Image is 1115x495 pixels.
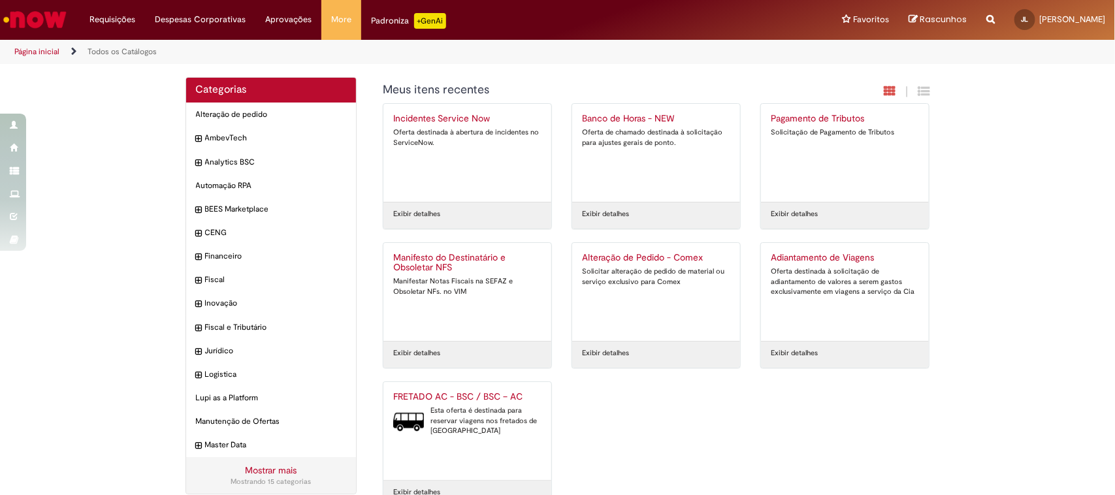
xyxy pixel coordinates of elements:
div: Alteração de pedido [186,103,357,127]
i: expandir categoria Analytics BSC [196,157,202,170]
div: Automação RPA [186,174,357,198]
span: Alteração de pedido [196,109,347,120]
a: Exibir detalhes [582,348,629,359]
a: Exibir detalhes [582,209,629,219]
i: expandir categoria Fiscal [196,274,202,287]
span: Financeiro [205,251,347,262]
span: Analytics BSC [205,157,347,168]
div: expandir categoria Jurídico Jurídico [186,339,357,363]
div: Manutenção de Ofertas [186,409,357,434]
span: JL [1022,15,1029,24]
div: expandir categoria Logistica Logistica [186,362,357,387]
a: Exibir detalhes [393,348,440,359]
div: expandir categoria Fiscal Fiscal [186,268,357,292]
span: [PERSON_NAME] [1039,14,1105,25]
h2: FRETADO AC - BSC / BSC – AC [393,392,541,402]
a: Manifesto do Destinatário e Obsoletar NFS Manifestar Notas Fiscais na SEFAZ e Obsoletar NFs. no VIM [383,243,551,341]
div: Oferta de chamado destinada à solicitação para ajustes gerais de ponto. [582,127,730,148]
h2: Banco de Horas - NEW [582,114,730,124]
span: BEES Marketplace [205,204,347,215]
h2: Alteração de Pedido - Comex [582,253,730,263]
div: Mostrando 15 categorias [196,477,347,487]
i: expandir categoria Inovação [196,298,202,311]
span: Despesas Corporativas [155,13,246,26]
i: expandir categoria Financeiro [196,251,202,264]
a: Adiantamento de Viagens Oferta destinada à solicitação de adiantamento de valores a serem gastos ... [761,243,929,341]
span: | [906,84,909,99]
h1: {"description":"","title":"Meus itens recentes"} Categoria [383,84,788,97]
i: expandir categoria Logistica [196,369,202,382]
img: ServiceNow [1,7,69,33]
a: Rascunhos [909,14,967,26]
a: Página inicial [14,46,59,57]
div: expandir categoria Inovação Inovação [186,291,357,315]
span: Requisições [89,13,135,26]
div: expandir categoria BEES Marketplace BEES Marketplace [186,197,357,221]
div: expandir categoria AmbevTech AmbevTech [186,126,357,150]
div: Oferta destinada à solicitação de adiantamento de valores a serem gastos exclusivamente em viagen... [771,266,919,297]
span: Lupi as a Platform [196,392,347,404]
a: Exibir detalhes [771,209,818,219]
div: Lupi as a Platform [186,386,357,410]
i: Exibição de grade [918,85,930,97]
a: Exibir detalhes [771,348,818,359]
i: expandir categoria BEES Marketplace [196,204,202,217]
a: Pagamento de Tributos Solicitação de Pagamento de Tributos [761,104,929,202]
a: Incidentes Service Now Oferta destinada à abertura de incidentes no ServiceNow. [383,104,551,202]
div: expandir categoria CENG CENG [186,221,357,245]
span: Inovação [205,298,347,309]
h2: Categorias [196,84,347,96]
h2: Pagamento de Tributos [771,114,919,124]
i: expandir categoria AmbevTech [196,133,202,146]
span: Automação RPA [196,180,347,191]
span: Rascunhos [920,13,967,25]
span: Fiscal e Tributário [205,322,347,333]
div: Solicitar alteração de pedido de material ou serviço exclusivo para Comex [582,266,730,287]
div: expandir categoria Fiscal e Tributário Fiscal e Tributário [186,315,357,340]
h2: Manifesto do Destinatário e Obsoletar NFS [393,253,541,274]
span: Fiscal [205,274,347,285]
h2: Adiantamento de Viagens [771,253,919,263]
div: Oferta destinada à abertura de incidentes no ServiceNow. [393,127,541,148]
span: Logistica [205,369,347,380]
img: FRETADO AC - BSC / BSC – AC [393,406,424,438]
div: Esta oferta é destinada para reservar viagens nos fretados de [GEOGRAPHIC_DATA] [393,406,541,436]
h2: Incidentes Service Now [393,114,541,124]
span: More [331,13,351,26]
ul: Categorias [186,103,357,457]
span: Jurídico [205,345,347,357]
span: Master Data [205,439,347,451]
a: Alteração de Pedido - Comex Solicitar alteração de pedido de material ou serviço exclusivo para C... [572,243,740,341]
span: AmbevTech [205,133,347,144]
div: Solicitação de Pagamento de Tributos [771,127,919,138]
i: expandir categoria Master Data [196,439,202,453]
span: CENG [205,227,347,238]
i: expandir categoria Fiscal e Tributário [196,322,202,335]
a: FRETADO AC - BSC / BSC – AC FRETADO AC - BSC / BSC – AC Esta oferta é destinada para reservar via... [383,382,551,480]
p: +GenAi [414,13,446,29]
a: Banco de Horas - NEW Oferta de chamado destinada à solicitação para ajustes gerais de ponto. [572,104,740,202]
a: Exibir detalhes [393,209,440,219]
div: expandir categoria Master Data Master Data [186,433,357,457]
div: expandir categoria Financeiro Financeiro [186,244,357,268]
div: Manifestar Notas Fiscais na SEFAZ e Obsoletar NFs. no VIM [393,276,541,296]
div: expandir categoria Analytics BSC Analytics BSC [186,150,357,174]
span: Aprovações [265,13,312,26]
i: expandir categoria CENG [196,227,202,240]
i: Exibição em cartão [884,85,896,97]
span: Manutenção de Ofertas [196,416,347,427]
div: Padroniza [371,13,446,29]
a: Todos os Catálogos [88,46,157,57]
i: expandir categoria Jurídico [196,345,202,359]
span: Favoritos [853,13,889,26]
a: Mostrar mais [245,464,297,476]
ul: Trilhas de página [10,40,734,64]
